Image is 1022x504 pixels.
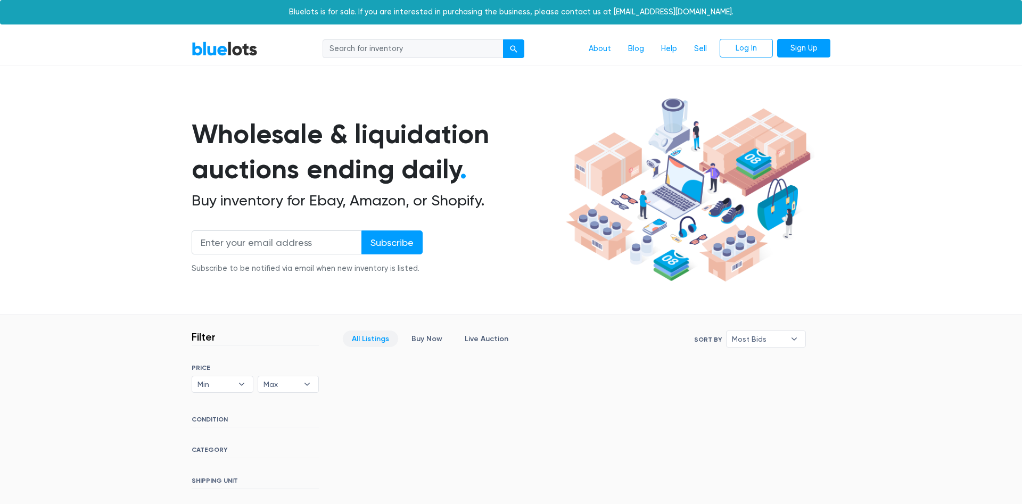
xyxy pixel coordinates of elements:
[580,39,620,59] a: About
[192,117,562,187] h1: Wholesale & liquidation auctions ending daily
[783,331,805,347] b: ▾
[456,331,517,347] a: Live Auction
[192,364,319,371] h6: PRICE
[653,39,686,59] a: Help
[192,263,423,275] div: Subscribe to be notified via email when new inventory is listed.
[720,39,773,58] a: Log In
[192,477,319,489] h6: SHIPPING UNIT
[620,39,653,59] a: Blog
[192,416,319,427] h6: CONDITION
[732,331,785,347] span: Most Bids
[192,192,562,210] h2: Buy inventory for Ebay, Amazon, or Shopify.
[361,230,423,254] input: Subscribe
[694,335,722,344] label: Sort By
[192,230,362,254] input: Enter your email address
[323,39,504,59] input: Search for inventory
[460,153,467,185] span: .
[230,376,253,392] b: ▾
[192,446,319,458] h6: CATEGORY
[197,376,233,392] span: Min
[263,376,299,392] span: Max
[562,93,814,287] img: hero-ee84e7d0318cb26816c560f6b4441b76977f77a177738b4e94f68c95b2b83dbb.png
[402,331,451,347] a: Buy Now
[192,331,216,343] h3: Filter
[686,39,715,59] a: Sell
[343,331,398,347] a: All Listings
[192,41,258,56] a: BlueLots
[296,376,318,392] b: ▾
[777,39,830,58] a: Sign Up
